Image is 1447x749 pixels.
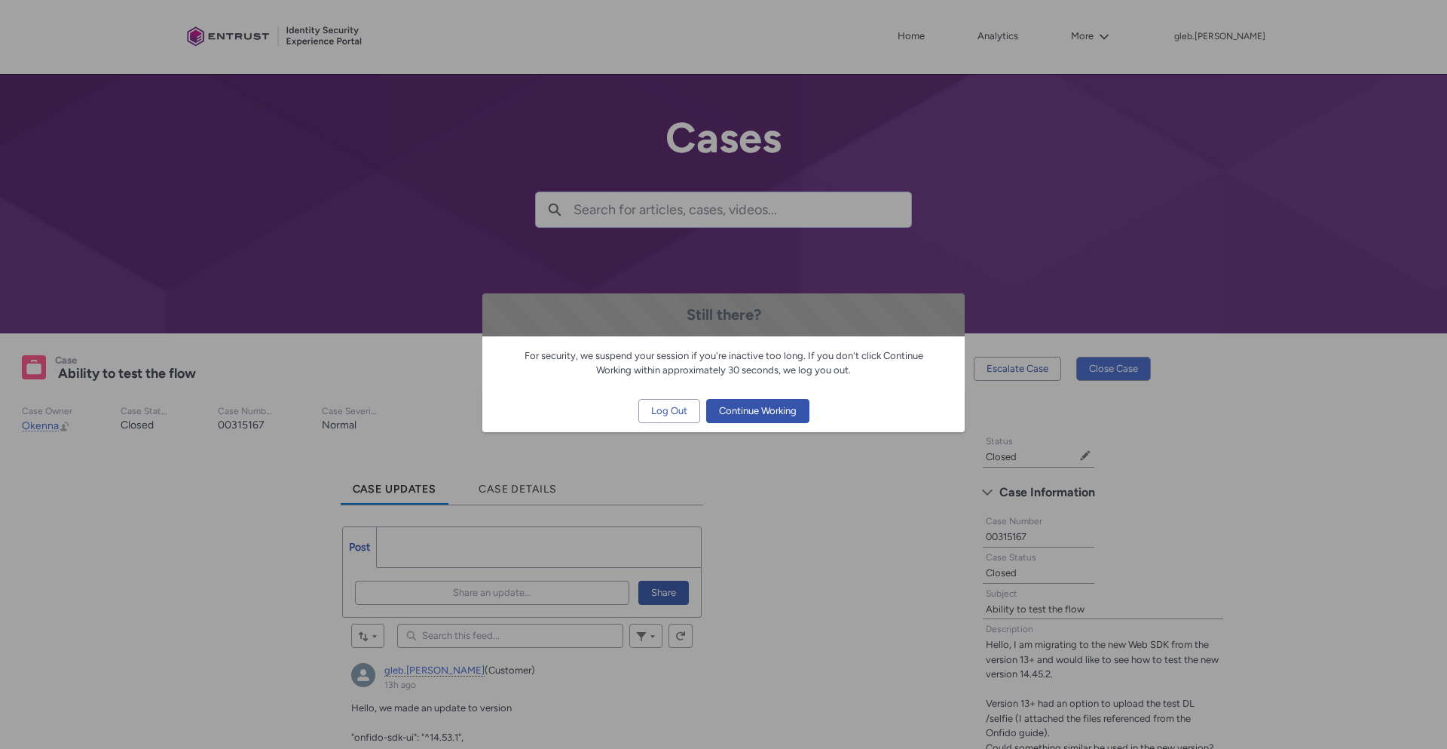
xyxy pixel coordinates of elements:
[525,350,923,376] span: For security, we suspend your session if you're inactive too long. If you don't click Continue Wo...
[719,400,797,422] span: Continue Working
[638,399,700,423] button: Log Out
[706,399,809,423] button: Continue Working
[687,305,761,324] span: Still there?
[1179,400,1447,749] iframe: Qualified Messenger
[651,400,687,422] span: Log Out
